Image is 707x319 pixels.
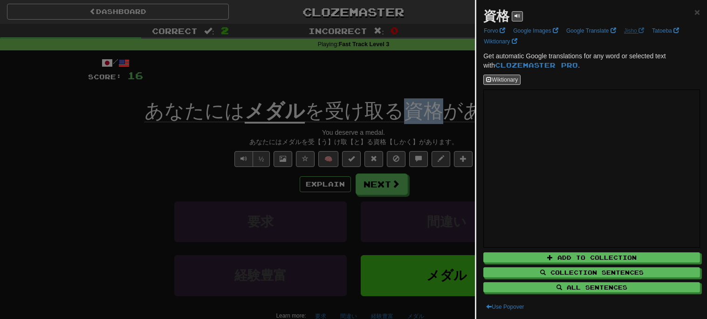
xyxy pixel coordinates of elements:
[481,26,508,36] a: Forvo
[483,51,700,70] p: Get automatic Google translations for any word or selected text with .
[483,75,521,85] button: Wiktionary
[510,26,561,36] a: Google Images
[563,26,619,36] a: Google Translate
[621,26,647,36] a: Jisho
[649,26,682,36] a: Tatoeba
[694,7,700,17] span: ×
[483,252,700,263] button: Add to Collection
[483,267,700,277] button: Collection Sentences
[694,7,700,17] button: Close
[495,61,578,69] a: Clozemaster Pro
[481,36,520,47] a: Wiktionary
[483,9,509,23] strong: 資格
[483,282,700,292] button: All Sentences
[483,302,527,312] button: Use Popover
